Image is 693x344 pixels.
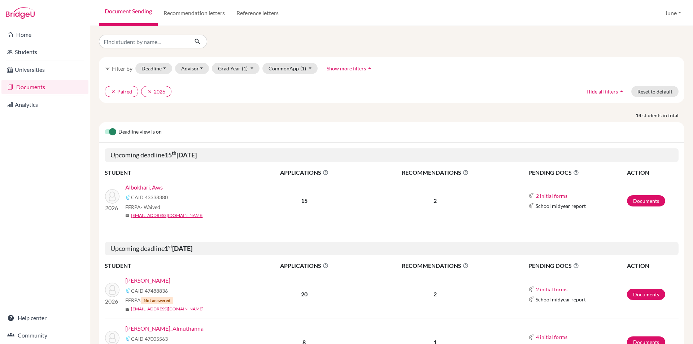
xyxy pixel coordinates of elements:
button: clearPaired [105,86,138,97]
img: Common App logo [125,336,131,341]
img: Common App logo [125,195,131,200]
b: 1 [DATE] [165,244,192,252]
span: students in total [642,112,684,119]
span: School midyear report [536,296,586,303]
i: clear [147,89,152,94]
span: RECOMMENDATIONS [360,168,511,177]
img: Bridge-U [6,7,35,19]
img: Common App logo [528,203,534,209]
th: STUDENT [105,261,249,270]
a: [PERSON_NAME], Almuthanna [125,324,204,333]
img: Albokhari, Aws [105,189,119,204]
b: 15 [DATE] [165,151,197,159]
a: Analytics [1,97,88,112]
span: mail [125,307,130,312]
i: filter_list [105,65,110,71]
sup: th [172,150,176,156]
a: [EMAIL_ADDRESS][DOMAIN_NAME] [131,306,204,312]
th: ACTION [627,168,679,177]
button: Hide all filtersarrow_drop_up [580,86,631,97]
i: clear [111,89,116,94]
button: 2 initial forms [536,285,568,293]
button: Show more filtersarrow_drop_up [321,63,379,74]
img: Common App logo [125,288,131,293]
button: 2 initial forms [536,192,568,200]
th: STUDENT [105,168,249,177]
span: PENDING DOCS [528,168,626,177]
a: Home [1,27,88,42]
i: arrow_drop_up [618,88,625,95]
button: Deadline [135,63,172,74]
strong: 14 [636,112,642,119]
b: 20 [301,291,308,297]
span: CAID 47488836 [131,287,168,295]
button: CommonApp(1) [262,63,318,74]
i: arrow_drop_up [366,65,373,72]
span: Not answered [141,297,173,304]
span: Filter by [112,65,132,72]
img: Common App logo [528,193,534,199]
p: 2 [360,196,511,205]
span: RECOMMENDATIONS [360,261,511,270]
input: Find student by name... [99,35,188,48]
h5: Upcoming deadline [105,242,679,256]
span: (1) [300,65,306,71]
span: (1) [242,65,248,71]
span: APPLICATIONS [249,261,359,270]
p: 2026 [105,297,119,306]
button: clear2026 [141,86,171,97]
span: CAID 47005563 [131,335,168,343]
span: - Waived [141,204,160,210]
button: June [662,6,684,20]
span: Show more filters [327,65,366,71]
span: FERPA [125,203,160,211]
a: Help center [1,311,88,325]
span: APPLICATIONS [249,168,359,177]
button: Reset to default [631,86,679,97]
a: Universities [1,62,88,77]
a: [EMAIL_ADDRESS][DOMAIN_NAME] [131,212,204,219]
sup: st [168,244,172,249]
a: Documents [627,195,665,206]
a: Documents [627,289,665,300]
a: [PERSON_NAME] [125,276,170,285]
a: Albokhari, Aws [125,183,163,192]
button: Advisor [175,63,209,74]
th: ACTION [627,261,679,270]
button: 4 initial forms [536,333,568,341]
img: Common App logo [528,334,534,340]
h5: Upcoming deadline [105,148,679,162]
span: PENDING DOCS [528,261,626,270]
span: Deadline view is on [118,128,162,136]
span: Hide all filters [587,88,618,95]
p: 2026 [105,204,119,212]
a: Documents [1,80,88,94]
img: Common App logo [528,286,534,292]
span: School midyear report [536,202,586,210]
p: 2 [360,290,511,299]
img: Common App logo [528,296,534,302]
img: Almanie, Mohammed [105,283,119,297]
span: CAID 43338380 [131,193,168,201]
button: Grad Year(1) [212,63,260,74]
b: 15 [301,197,308,204]
a: Students [1,45,88,59]
span: FERPA [125,296,173,304]
a: Community [1,328,88,343]
span: mail [125,214,130,218]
